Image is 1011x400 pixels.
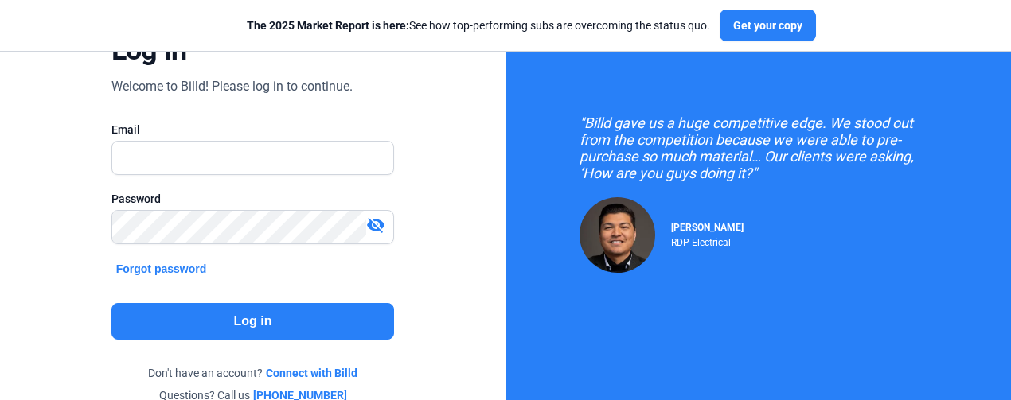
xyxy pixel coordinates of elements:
span: The 2025 Market Report is here: [247,19,409,32]
div: See how top-performing subs are overcoming the status quo. [247,17,710,33]
button: Get your copy [720,10,816,41]
div: "Billd gave us a huge competitive edge. We stood out from the competition because we were able to... [580,115,938,181]
div: RDP Electrical [671,233,744,248]
div: Password [111,191,395,207]
button: Log in [111,303,395,340]
div: Email [111,122,395,138]
div: Don't have an account? [111,365,395,381]
img: Raul Pacheco [580,197,655,273]
div: Welcome to Billd! Please log in to continue. [111,77,353,96]
button: Forgot password [111,260,212,278]
a: Connect with Billd [266,365,357,381]
mat-icon: visibility_off [366,216,385,235]
span: [PERSON_NAME] [671,222,744,233]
